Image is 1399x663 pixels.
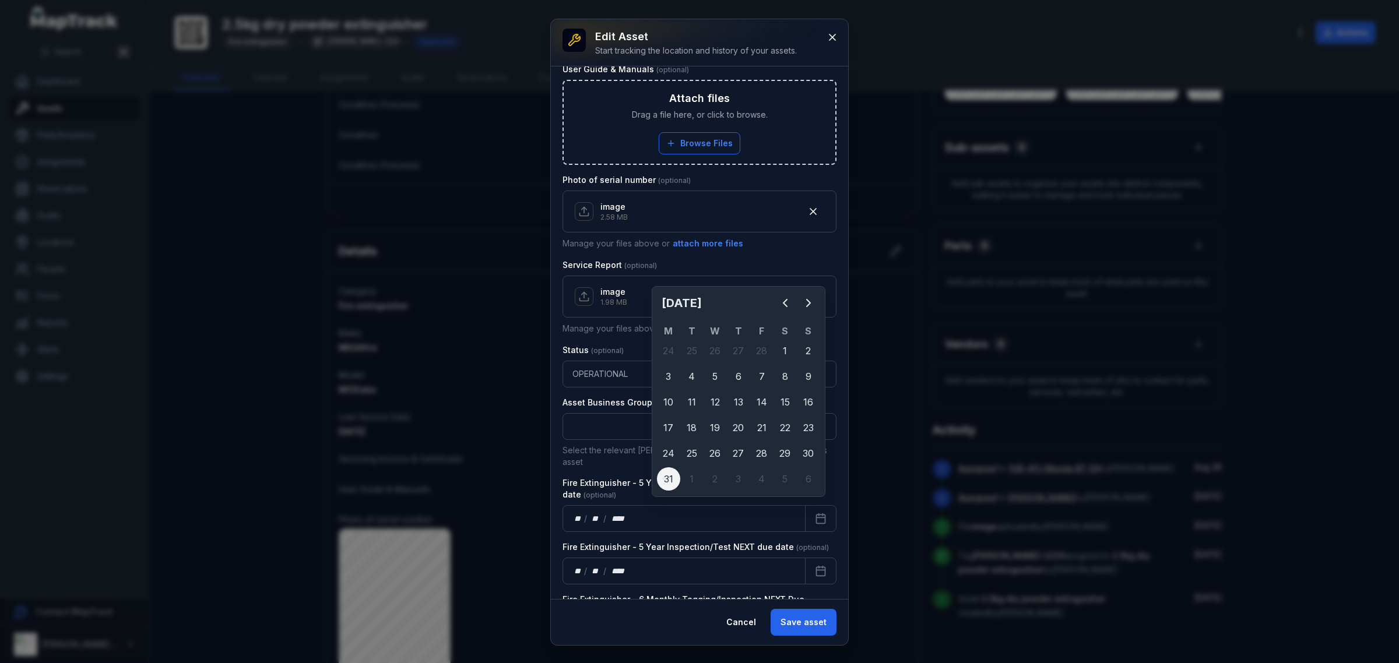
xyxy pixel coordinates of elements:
[797,467,820,491] div: Sunday 6 April 2025
[774,324,797,338] th: S
[588,565,604,577] div: month,
[680,442,704,465] div: 25
[563,174,691,186] label: Photo of serial number
[607,513,629,524] div: year,
[727,365,750,388] div: Thursday 6 March 2025
[774,442,797,465] div: 29
[659,132,740,154] button: Browse Files
[774,467,797,491] div: Saturday 5 April 2025
[774,365,797,388] div: Saturday 8 March 2025
[657,390,680,414] div: 10
[727,390,750,414] div: 13
[797,339,820,362] div: 2
[716,609,766,636] button: Cancel
[774,365,797,388] div: 8
[704,390,727,414] div: Wednesday 12 March 2025
[607,565,629,577] div: year,
[657,467,680,491] div: 31
[727,442,750,465] div: 27
[657,339,680,362] div: Monday 24 February 2025
[680,339,704,362] div: 25
[750,467,774,491] div: 4
[704,390,727,414] div: 12
[657,467,680,491] div: Monday 31 March 2025
[669,90,730,107] h3: Attach files
[704,442,727,465] div: Wednesday 26 March 2025
[563,594,836,617] label: Fire Extinguisher - 6 Monthly Tagging/Inspection NEXT Due date
[805,558,836,584] button: Calendar
[632,109,768,121] span: Drag a file here, or click to browse.
[774,339,797,362] div: Saturday 1 March 2025
[750,339,774,362] div: 28
[797,467,820,491] div: 6
[797,416,820,439] div: 23
[750,467,774,491] div: Friday 4 April 2025
[797,365,820,388] div: Sunday 9 March 2025
[603,565,607,577] div: /
[600,298,627,307] p: 1.98 MB
[657,291,820,492] div: March 2025
[774,390,797,414] div: Saturday 15 March 2025
[727,390,750,414] div: Thursday 13 March 2025
[657,339,680,362] div: 24
[657,365,680,388] div: 3
[750,442,774,465] div: Friday 28 March 2025
[704,467,727,491] div: Wednesday 2 April 2025
[704,467,727,491] div: 2
[805,505,836,532] button: Calendar
[657,291,820,492] div: Calendar
[797,390,820,414] div: Sunday 16 March 2025
[750,365,774,388] div: 7
[750,416,774,439] div: 21
[774,416,797,439] div: 22
[704,365,727,388] div: Wednesday 5 March 2025
[727,416,750,439] div: Thursday 20 March 2025
[595,45,797,57] div: Start tracking the location and history of your assets.
[657,390,680,414] div: Monday 10 March 2025
[750,365,774,388] div: Friday 7 March 2025
[727,324,750,338] th: T
[727,339,750,362] div: 27
[572,565,584,577] div: day,
[704,416,727,439] div: 19
[680,339,704,362] div: Tuesday 25 February 2025
[727,416,750,439] div: 20
[774,291,797,315] button: Previous
[657,324,820,492] table: March 2025
[680,467,704,491] div: Tuesday 1 April 2025
[657,416,680,439] div: Monday 17 March 2025
[563,259,657,271] label: Service Report
[771,609,836,636] button: Save asset
[595,29,797,45] h3: Edit asset
[797,390,820,414] div: 16
[680,390,704,414] div: Tuesday 11 March 2025
[563,64,689,75] label: User Guide & Manuals
[563,322,836,335] p: Manage your files above or
[797,442,820,465] div: Sunday 30 March 2025
[727,339,750,362] div: Thursday 27 February 2025
[657,442,680,465] div: Monday 24 March 2025
[680,365,704,388] div: Tuesday 4 March 2025
[657,324,680,338] th: M
[563,397,687,408] label: Asset Business Group
[563,445,836,468] p: Select the relevant [PERSON_NAME] Air Business Department for this asset
[750,339,774,362] div: Friday 28 February 2025
[680,365,704,388] div: 4
[704,339,727,362] div: Wednesday 26 February 2025
[774,390,797,414] div: 15
[797,416,820,439] div: Sunday 23 March 2025
[704,416,727,439] div: Wednesday 19 March 2025
[680,442,704,465] div: Tuesday 25 March 2025
[774,339,797,362] div: 1
[672,237,744,250] button: attach more files
[750,442,774,465] div: 28
[704,442,727,465] div: 26
[680,390,704,414] div: 11
[750,390,774,414] div: Friday 14 March 2025
[600,201,628,213] p: image
[657,442,680,465] div: 24
[657,416,680,439] div: 17
[584,513,588,524] div: /
[704,324,727,338] th: W
[680,416,704,439] div: Tuesday 18 March 2025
